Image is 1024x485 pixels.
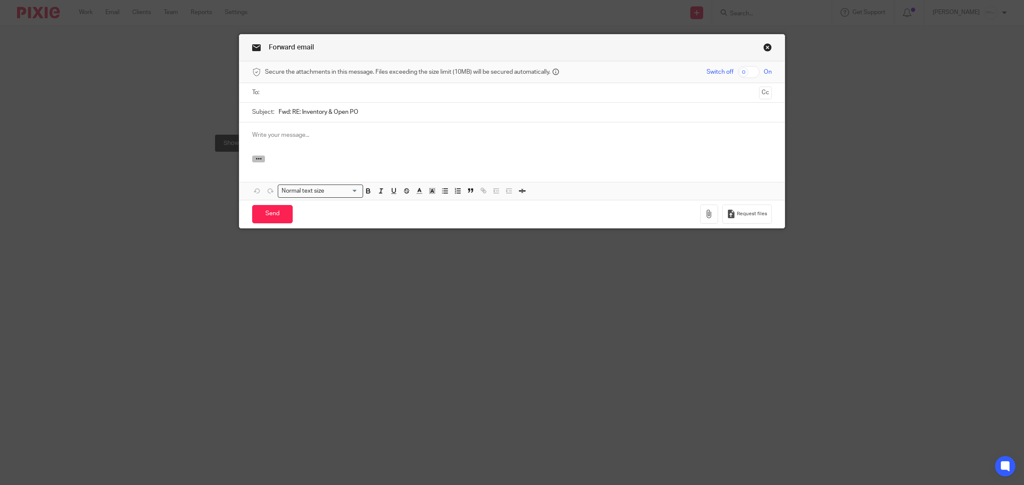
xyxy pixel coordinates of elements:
[763,43,772,55] a: Close this dialog window
[707,68,733,76] span: Switch off
[252,88,262,97] label: To:
[252,205,293,223] input: Send
[764,68,772,76] span: On
[280,187,326,196] span: Normal text size
[278,185,363,198] div: Search for option
[269,44,314,51] span: Forward email
[327,187,358,196] input: Search for option
[737,211,767,217] span: Request files
[722,205,772,224] button: Request files
[759,87,772,99] button: Cc
[265,68,550,76] span: Secure the attachments in this message. Files exceeding the size limit (10MB) will be secured aut...
[252,108,274,116] label: Subject:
